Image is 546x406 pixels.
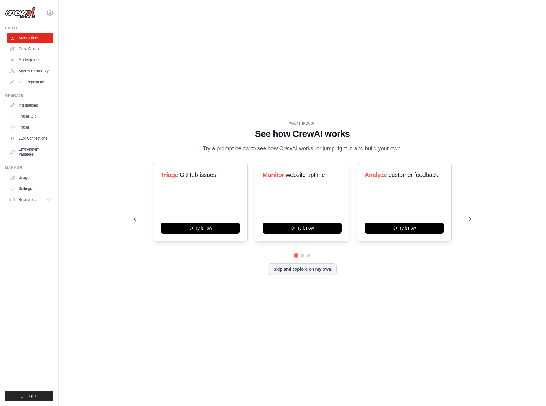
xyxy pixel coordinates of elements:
span: Monitor [263,171,284,178]
a: Settings [7,184,53,194]
div: WALKTHROUGH [134,121,471,126]
a: Tool Repository [7,77,53,87]
button: Skip and explore on my own [268,263,336,275]
a: Environment Variables [7,145,53,159]
span: website uptime [286,171,325,178]
button: Try it now [161,223,240,234]
span: Resources [19,197,36,202]
span: Logout [27,393,39,398]
a: Usage [7,173,53,182]
button: Logout [5,391,53,401]
a: Integrations [7,100,53,110]
a: Traces Old [7,111,53,121]
span: customer feedback [389,171,438,178]
span: GitHub issues [180,171,216,178]
div: Build [5,26,53,31]
button: Try it now [263,223,342,234]
a: Automations [7,33,53,43]
a: Agents Repository [7,66,53,76]
h1: See how CrewAI works [134,128,471,139]
span: Analyze [365,171,387,178]
button: Try it now [365,223,444,234]
a: Crew Studio [7,44,53,54]
a: Traces [7,122,53,132]
img: Logo [5,7,35,19]
div: Manage [5,165,53,170]
button: Resources [7,195,53,205]
span: Triage [161,171,178,178]
a: LLM Connections [7,133,53,143]
a: Marketplace [7,55,53,65]
div: Operate [5,93,53,98]
p: Try a prompt below to see how CrewAI works, or jump right in and build your own. [200,144,405,153]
